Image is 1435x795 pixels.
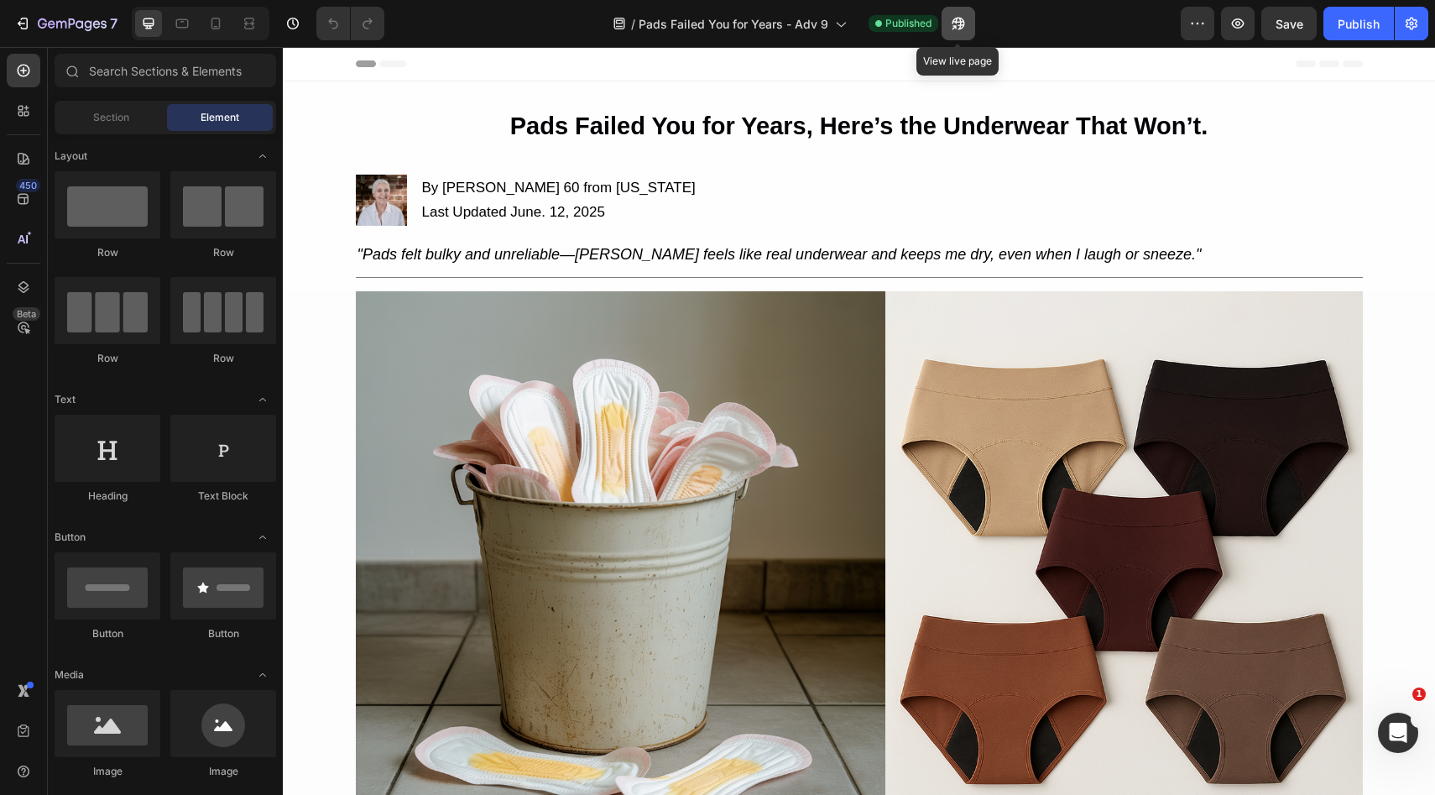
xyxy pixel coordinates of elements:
[1276,17,1303,31] span: Save
[55,149,87,164] span: Layout
[55,392,76,407] span: Text
[110,13,117,34] p: 7
[7,7,125,40] button: 7
[1261,7,1317,40] button: Save
[170,489,276,504] div: Text Block
[170,626,276,641] div: Button
[283,47,1435,795] iframe: Design area
[631,15,635,33] span: /
[55,245,160,260] div: Row
[1338,15,1380,33] div: Publish
[55,530,86,545] span: Button
[55,489,160,504] div: Heading
[93,110,129,125] span: Section
[55,764,160,779] div: Image
[55,351,160,366] div: Row
[13,307,40,321] div: Beta
[16,179,40,192] div: 450
[1412,688,1426,701] span: 1
[1323,7,1394,40] button: Publish
[55,626,160,641] div: Button
[316,7,384,40] div: Undo/Redo
[170,245,276,260] div: Row
[249,143,276,170] span: Toggle open
[170,351,276,366] div: Row
[55,54,276,87] input: Search Sections & Elements
[55,667,84,683] span: Media
[639,15,828,33] span: Pads Failed You for Years - Adv 9
[885,16,931,31] span: Published
[1378,713,1418,753] iframe: Intercom live chat
[249,662,276,688] span: Toggle open
[170,764,276,779] div: Image
[249,524,276,551] span: Toggle open
[201,110,239,125] span: Element
[249,386,276,413] span: Toggle open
